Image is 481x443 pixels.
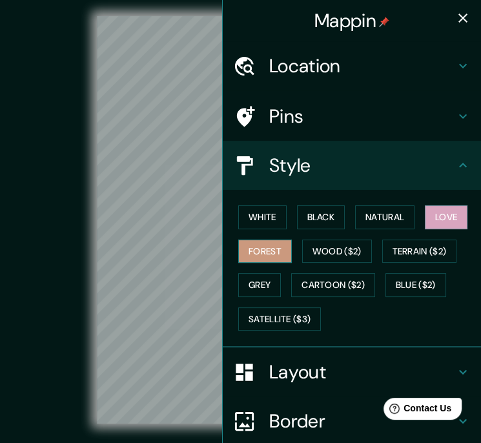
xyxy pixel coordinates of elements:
[269,54,455,77] h4: Location
[269,105,455,128] h4: Pins
[223,347,481,397] div: Layout
[366,393,467,429] iframe: Help widget launcher
[302,240,372,263] button: Wood ($2)
[425,205,467,229] button: Love
[97,16,385,424] canvas: Map
[291,273,375,297] button: Cartoon ($2)
[314,9,389,32] h4: Mappin
[379,17,389,27] img: pin-icon.png
[355,205,414,229] button: Natural
[269,409,455,433] h4: Border
[223,92,481,141] div: Pins
[238,205,287,229] button: White
[385,273,446,297] button: Blue ($2)
[223,41,481,90] div: Location
[297,205,345,229] button: Black
[238,273,281,297] button: Grey
[223,141,481,190] div: Style
[238,307,321,331] button: Satellite ($3)
[269,154,455,177] h4: Style
[238,240,292,263] button: Forest
[269,360,455,384] h4: Layout
[382,240,457,263] button: Terrain ($2)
